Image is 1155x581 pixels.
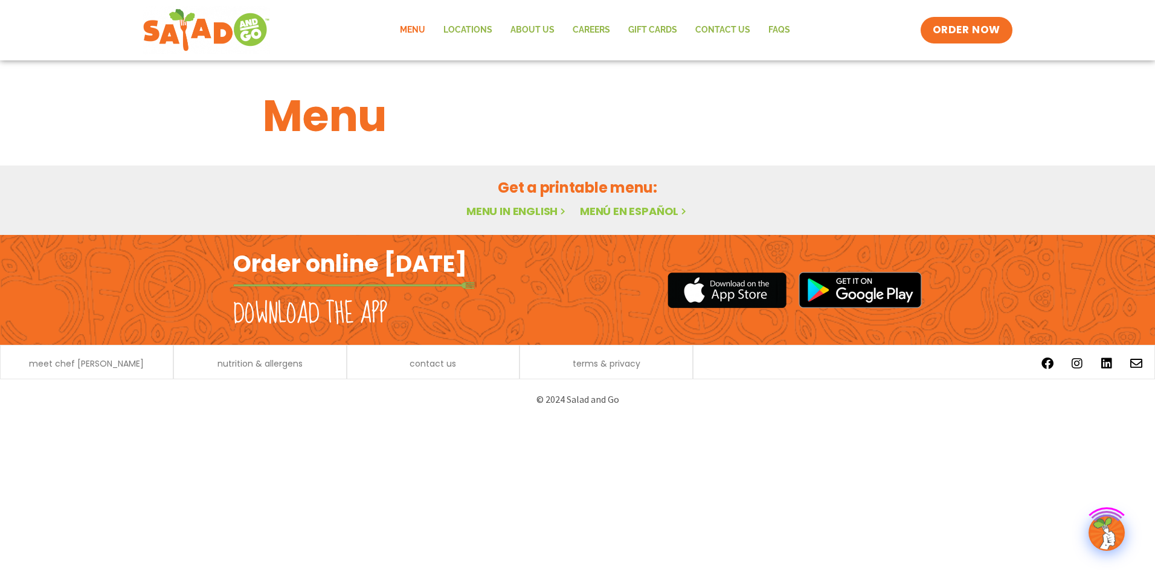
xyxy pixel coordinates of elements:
[799,272,922,308] img: google_play
[573,359,640,368] a: terms & privacy
[29,359,144,368] a: meet chef [PERSON_NAME]
[580,204,689,219] a: Menú en español
[263,177,892,198] h2: Get a printable menu:
[233,297,387,331] h2: Download the app
[391,16,434,44] a: Menu
[921,17,1012,43] a: ORDER NOW
[233,249,467,278] h2: Order online [DATE]
[501,16,564,44] a: About Us
[759,16,799,44] a: FAQs
[564,16,619,44] a: Careers
[466,204,568,219] a: Menu in English
[239,391,916,408] p: © 2024 Salad and Go
[686,16,759,44] a: Contact Us
[217,359,303,368] a: nutrition & allergens
[668,271,787,310] img: appstore
[410,359,456,368] a: contact us
[391,16,799,44] nav: Menu
[233,282,475,289] img: fork
[143,6,270,54] img: new-SAG-logo-768×292
[434,16,501,44] a: Locations
[933,23,1000,37] span: ORDER NOW
[263,83,892,149] h1: Menu
[619,16,686,44] a: GIFT CARDS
